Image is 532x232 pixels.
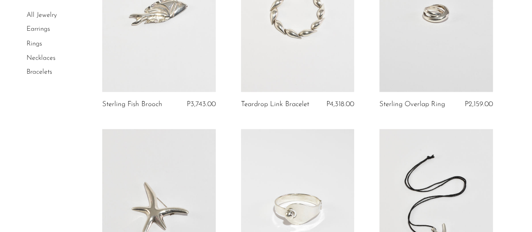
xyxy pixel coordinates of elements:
[26,26,50,33] a: Earrings
[26,40,42,47] a: Rings
[102,100,162,108] a: Sterling Fish Brooch
[187,100,216,107] span: P3,743.00
[465,100,493,107] span: P2,159.00
[26,12,57,19] a: All Jewelry
[26,54,56,61] a: Necklaces
[241,100,309,108] a: Teardrop Link Bracelet
[379,100,445,108] a: Sterling Overlap Ring
[326,100,354,107] span: P4,318.00
[26,68,52,75] a: Bracelets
